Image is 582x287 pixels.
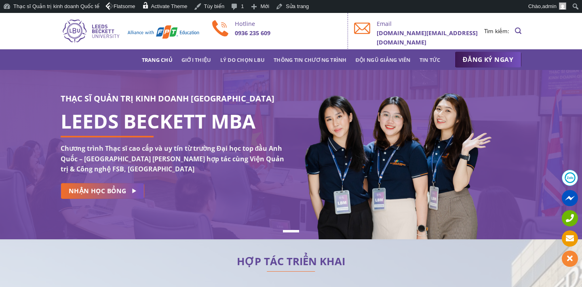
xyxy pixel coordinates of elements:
[377,29,478,46] b: [DOMAIN_NAME][EMAIL_ADDRESS][DOMAIN_NAME]
[61,92,285,105] h3: THẠC SĨ QUẢN TRỊ KINH DOANH [GEOGRAPHIC_DATA]
[420,53,441,67] a: Tin tức
[377,19,484,28] p: Email
[542,3,557,9] span: admin
[181,53,211,67] a: Giới thiệu
[283,230,299,232] li: Page dot 1
[61,18,200,44] img: Thạc sĩ Quản trị kinh doanh Quốc tế
[463,55,513,65] span: ĐĂNG KÝ NGAY
[69,186,127,196] span: NHẬN HỌC BỔNG
[61,257,521,266] h2: HỢP TÁC TRIỂN KHAI
[267,271,315,272] img: line-lbu.jpg
[61,116,285,126] h1: LEEDS BECKETT MBA
[142,53,173,67] a: Trang chủ
[235,19,342,28] p: Hotline
[455,52,521,68] a: ĐĂNG KÝ NGAY
[515,23,521,39] a: Search
[356,53,411,67] a: Đội ngũ giảng viên
[484,27,509,36] li: Tìm kiếm:
[61,183,144,199] a: NHẬN HỌC BỔNG
[235,29,270,37] b: 0936 235 609
[61,144,284,173] strong: Chương trình Thạc sĩ cao cấp và uy tín từ trường Đại học top đầu Anh Quốc – [GEOGRAPHIC_DATA] [PE...
[220,53,265,67] a: Lý do chọn LBU
[274,53,347,67] a: Thông tin chương trình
